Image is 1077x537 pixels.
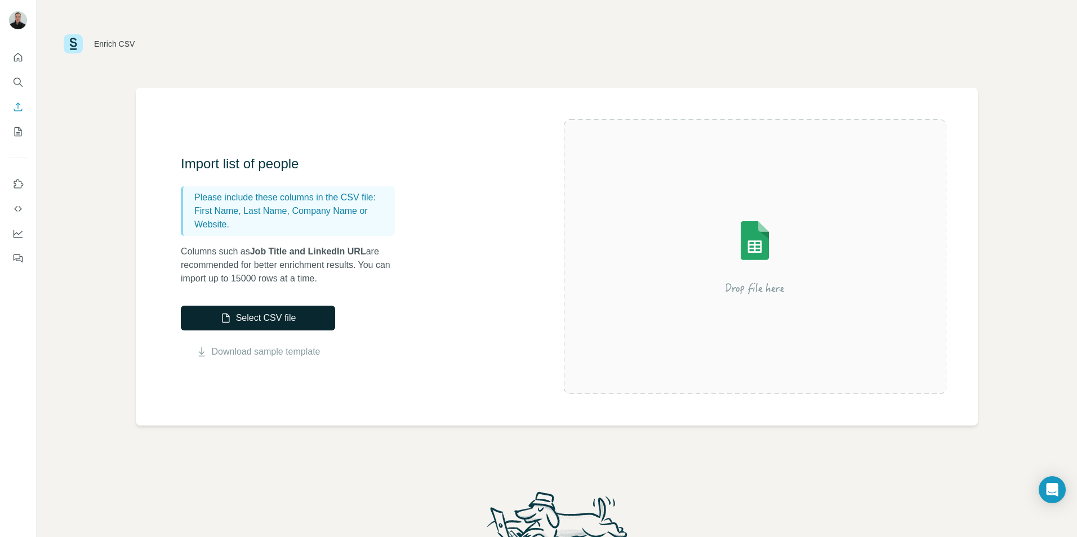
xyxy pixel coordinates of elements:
button: Search [9,72,27,92]
button: Enrich CSV [9,97,27,117]
button: My lists [9,122,27,142]
button: Feedback [9,248,27,268]
img: Avatar [9,11,27,29]
button: Download sample template [181,345,335,359]
img: Surfe Illustration - Drop file here or select below [653,189,856,324]
div: Open Intercom Messenger [1039,476,1066,503]
button: Select CSV file [181,306,335,330]
button: Use Surfe on LinkedIn [9,174,27,194]
h3: Import list of people [181,155,406,173]
img: Surfe Logo [64,34,83,53]
button: Use Surfe API [9,199,27,219]
span: Job Title and LinkedIn URL [250,247,366,256]
a: Download sample template [212,345,321,359]
button: Quick start [9,47,27,68]
p: First Name, Last Name, Company Name or Website. [194,204,390,231]
div: Enrich CSV [94,38,135,50]
p: Please include these columns in the CSV file: [194,191,390,204]
p: Columns such as are recommended for better enrichment results. You can import up to 15000 rows at... [181,245,406,285]
button: Dashboard [9,223,27,244]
